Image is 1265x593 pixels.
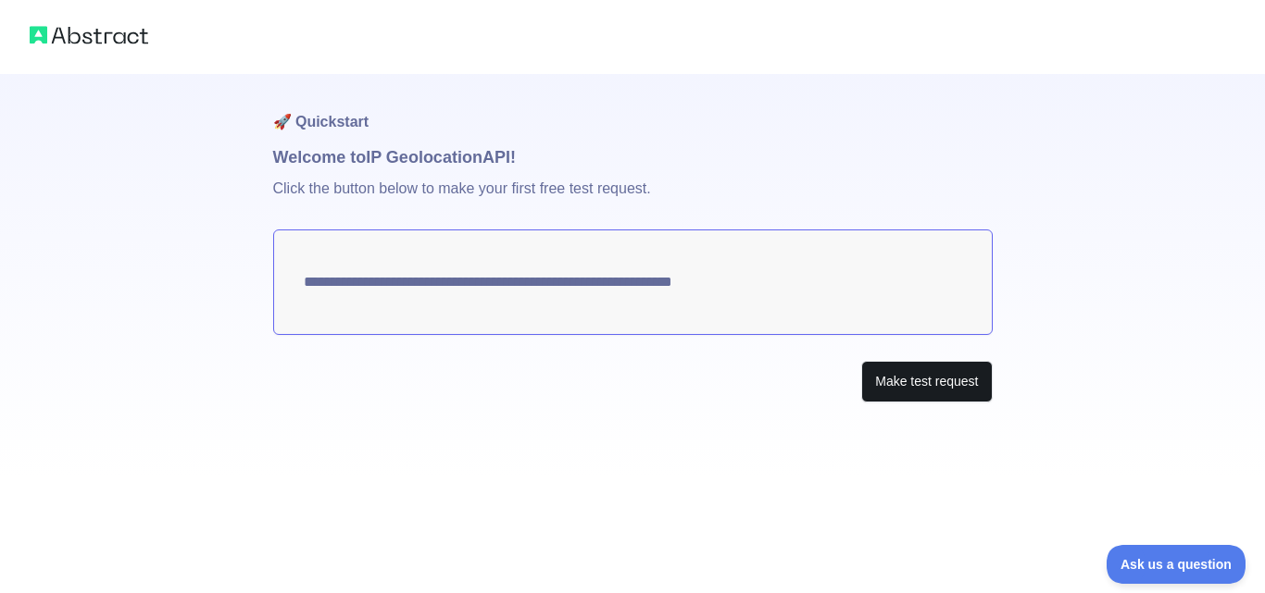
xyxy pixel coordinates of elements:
button: Make test request [861,361,992,402]
h1: 🚀 Quickstart [273,74,993,144]
img: Abstract logo [30,22,148,48]
p: Click the button below to make your first free test request. [273,170,993,229]
iframe: Toggle Customer Support [1107,545,1246,584]
h1: Welcome to IP Geolocation API! [273,144,993,170]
